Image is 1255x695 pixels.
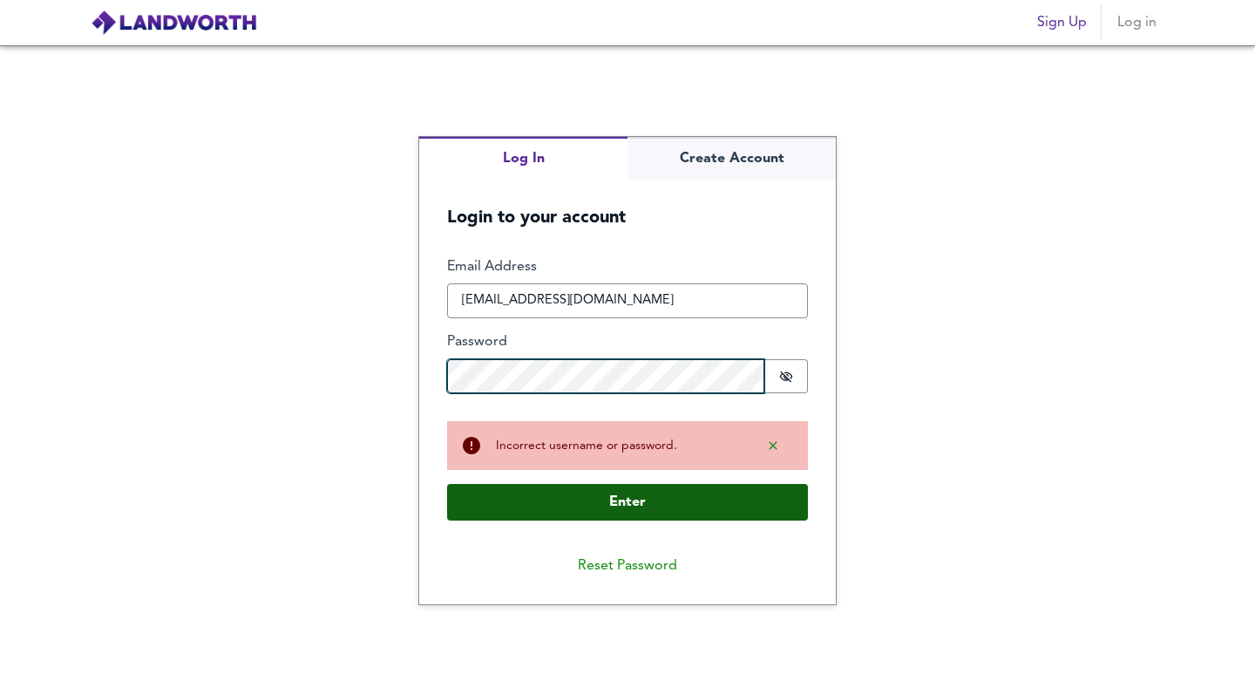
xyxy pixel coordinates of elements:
[496,437,738,454] div: Incorrect username or password.
[419,137,627,180] button: Log In
[752,432,794,460] button: Dismiss alert
[447,332,808,352] label: Password
[564,549,691,583] button: Reset Password
[1116,10,1157,35] span: Log in
[764,359,808,394] button: Show password
[627,137,836,180] button: Create Account
[447,283,808,318] input: e.g. joe@bloggs.com
[1109,5,1164,40] button: Log in
[419,180,836,229] h5: Login to your account
[1030,5,1094,40] button: Sign Up
[91,10,257,36] img: logo
[447,484,808,521] button: Enter
[447,257,808,277] label: Email Address
[1037,10,1087,35] span: Sign Up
